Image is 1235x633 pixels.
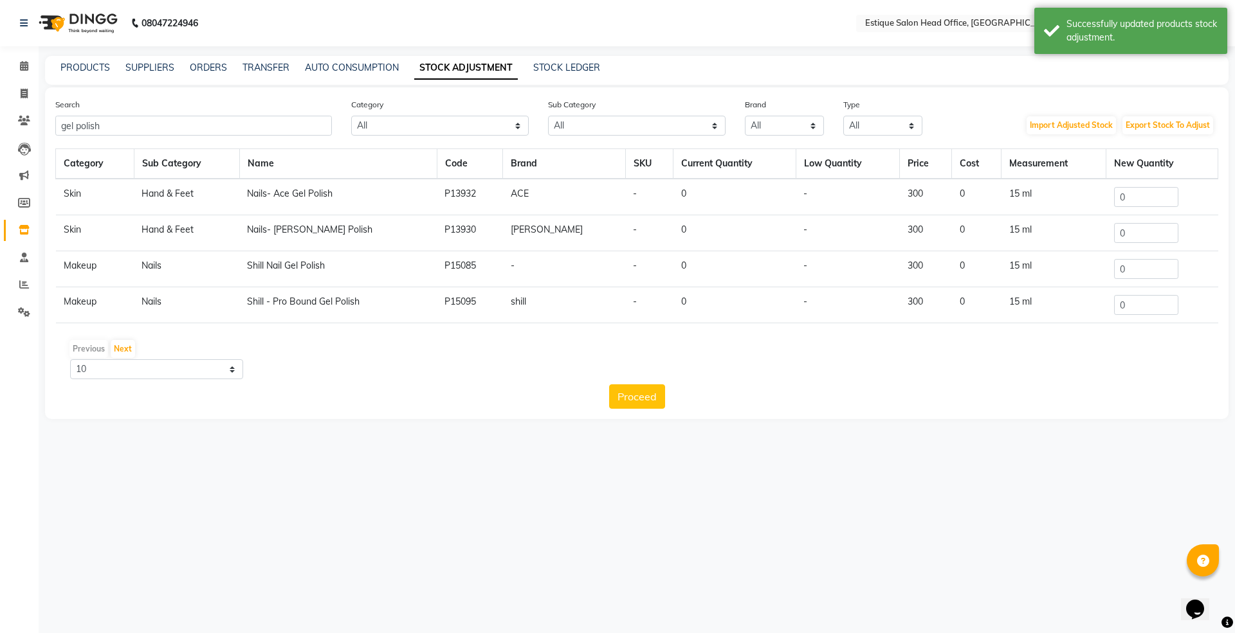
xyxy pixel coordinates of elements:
td: P13930 [437,215,502,251]
td: - [625,251,673,287]
button: Export Stock To Adjust [1122,116,1213,134]
td: 0 [673,215,796,251]
a: SUPPLIERS [125,62,174,73]
td: - [796,179,899,215]
td: 15 ml [1002,251,1106,287]
td: Nails [134,251,239,287]
td: 0 [673,251,796,287]
th: Sub Category [134,149,239,179]
td: Shill Nail Gel Polish [239,251,437,287]
a: AUTO CONSUMPTION [305,62,399,73]
td: ACE [503,179,626,215]
td: - [796,215,899,251]
label: Brand [745,99,766,111]
a: STOCK ADJUSTMENT [414,57,518,80]
button: Next [111,340,135,358]
td: Skin [56,179,134,215]
td: 15 ml [1002,179,1106,215]
td: 0 [952,251,1002,287]
td: Hand & Feet [134,215,239,251]
th: Brand [503,149,626,179]
td: Shill - Pro Bound Gel Polish [239,287,437,323]
td: 300 [900,251,952,287]
td: - [796,287,899,323]
td: 0 [952,287,1002,323]
label: Type [843,99,860,111]
td: 15 ml [1002,287,1106,323]
td: Nails- Ace Gel Polish [239,179,437,215]
td: Skin [56,215,134,251]
th: Price [900,149,952,179]
td: - [625,215,673,251]
td: Hand & Feet [134,179,239,215]
input: Search Product [55,116,332,136]
label: Sub Category [548,99,596,111]
td: - [625,287,673,323]
td: Makeup [56,251,134,287]
a: STOCK LEDGER [533,62,600,73]
a: PRODUCTS [60,62,110,73]
th: Code [437,149,502,179]
th: Cost [952,149,1002,179]
th: Low Quantity [796,149,899,179]
td: 300 [900,179,952,215]
td: 300 [900,215,952,251]
th: Name [239,149,437,179]
button: Proceed [609,384,665,409]
th: Current Quantity [673,149,796,179]
b: 08047224946 [142,5,198,41]
td: P15095 [437,287,502,323]
td: shill [503,287,626,323]
label: Search [55,99,80,111]
td: 0 [673,179,796,215]
td: Nails [134,287,239,323]
td: [PERSON_NAME] [503,215,626,251]
td: 0 [952,215,1002,251]
th: New Quantity [1106,149,1218,179]
img: logo [33,5,121,41]
a: ORDERS [190,62,227,73]
td: P13932 [437,179,502,215]
label: Category [351,99,383,111]
td: Nails- [PERSON_NAME] Polish [239,215,437,251]
td: - [503,251,626,287]
th: Category [56,149,134,179]
a: TRANSFER [242,62,289,73]
td: Makeup [56,287,134,323]
td: 0 [673,287,796,323]
th: Measurement [1002,149,1106,179]
th: SKU [625,149,673,179]
td: - [625,179,673,215]
td: 15 ml [1002,215,1106,251]
iframe: chat widget [1181,582,1222,620]
td: - [796,251,899,287]
button: Import Adjusted Stock [1027,116,1116,134]
td: 300 [900,287,952,323]
td: 0 [952,179,1002,215]
div: Successfully updated products stock adjustment. [1066,17,1218,44]
td: P15085 [437,251,502,287]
